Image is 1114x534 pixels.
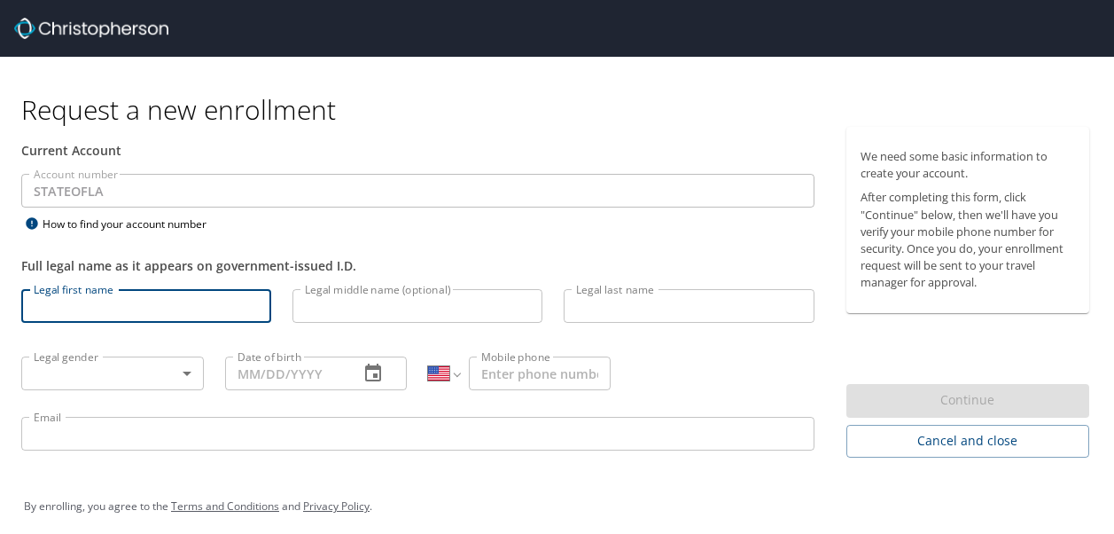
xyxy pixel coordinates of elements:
button: Cancel and close [846,425,1089,458]
input: Enter phone number [469,357,611,390]
a: Privacy Policy [303,499,370,514]
div: ​ [21,357,204,390]
input: MM/DD/YYYY [225,357,346,390]
div: By enrolling, you agree to the and . [24,484,1090,529]
h1: Request a new enrollment [21,92,1103,127]
p: We need some basic information to create your account. [861,148,1075,182]
a: Terms and Conditions [171,499,279,514]
span: Cancel and close [861,430,1075,452]
p: After completing this form, click "Continue" below, then we'll have you verify your mobile phone ... [861,189,1075,291]
img: cbt logo [14,18,168,39]
div: Current Account [21,141,814,160]
div: Full legal name as it appears on government-issued I.D. [21,256,814,275]
div: How to find your account number [21,213,243,235]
